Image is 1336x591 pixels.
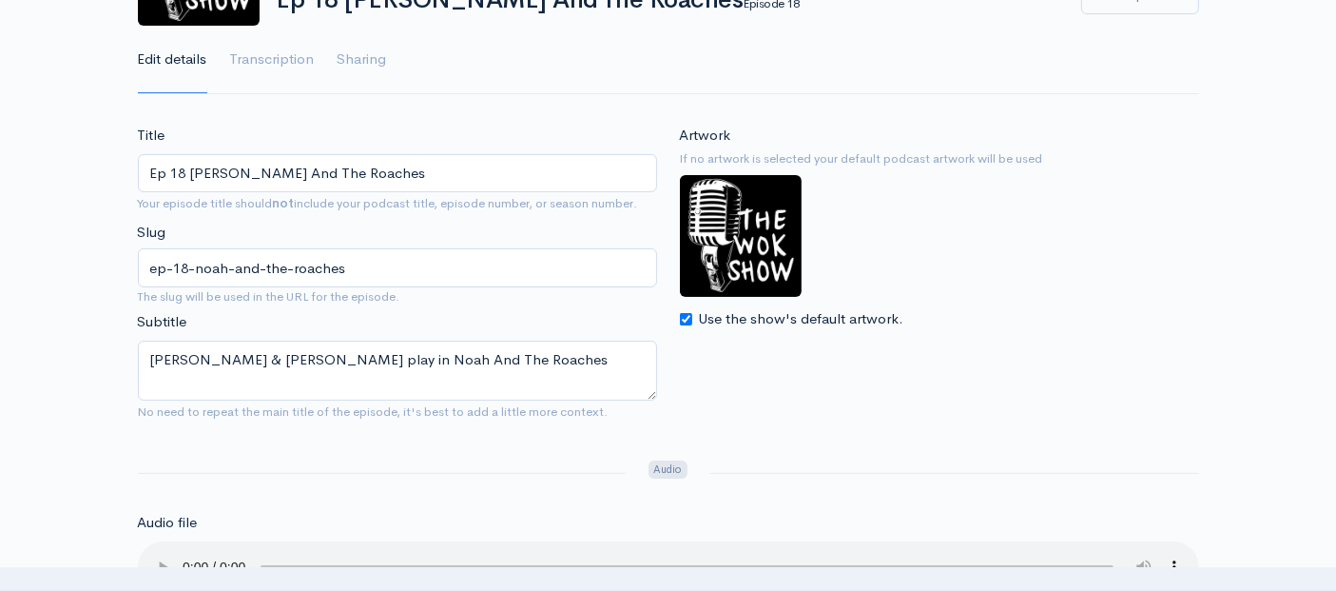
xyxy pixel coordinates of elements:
[230,26,315,94] a: Transcription
[680,125,731,147] label: Artwork
[138,287,657,306] small: The slug will be used in the URL for the episode.
[138,341,657,401] textarea: [PERSON_NAME] & [PERSON_NAME] play in Noah And The Roaches
[273,195,295,211] strong: not
[680,149,1199,168] small: If no artwork is selected your default podcast artwork will be used
[138,125,165,147] label: Title
[138,222,166,244] label: Slug
[699,308,904,330] label: Use the show's default artwork.
[138,154,657,193] input: What is the episode's title?
[338,26,387,94] a: Sharing
[138,26,207,94] a: Edit details
[138,311,187,333] label: Subtitle
[138,248,657,287] input: title-of-episode
[138,512,198,534] label: Audio file
[649,461,687,479] span: Audio
[138,195,638,211] small: Your episode title should include your podcast title, episode number, or season number.
[138,404,609,420] small: No need to repeat the main title of the episode, it's best to add a little more context.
